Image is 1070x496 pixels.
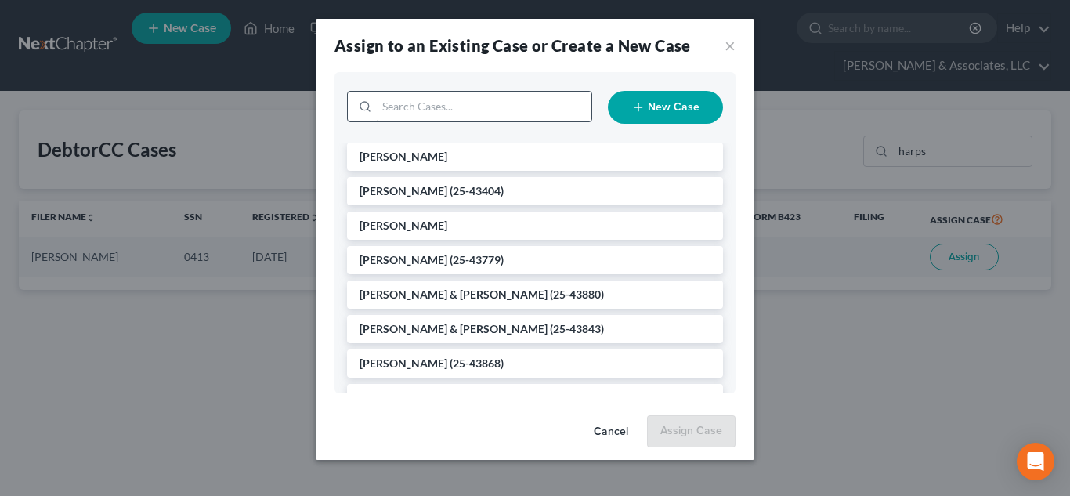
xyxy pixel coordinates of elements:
[360,150,447,163] span: [PERSON_NAME]
[360,219,447,232] span: [PERSON_NAME]
[360,357,447,370] span: [PERSON_NAME]
[360,391,447,404] span: [PERSON_NAME]
[360,184,447,197] span: [PERSON_NAME]
[550,288,604,301] span: (25-43880)
[450,184,504,197] span: (25-43404)
[377,92,591,121] input: Search Cases...
[608,91,723,124] button: New Case
[550,322,604,335] span: (25-43843)
[450,253,504,266] span: (25-43779)
[360,253,447,266] span: [PERSON_NAME]
[581,417,641,448] button: Cancel
[725,36,736,55] button: ×
[450,391,504,404] span: (25-43370)
[647,415,736,448] button: Assign Case
[450,357,504,370] span: (25-43868)
[334,36,691,55] strong: Assign to an Existing Case or Create a New Case
[1017,443,1054,480] div: Open Intercom Messenger
[360,288,548,301] span: [PERSON_NAME] & [PERSON_NAME]
[360,322,548,335] span: [PERSON_NAME] & [PERSON_NAME]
